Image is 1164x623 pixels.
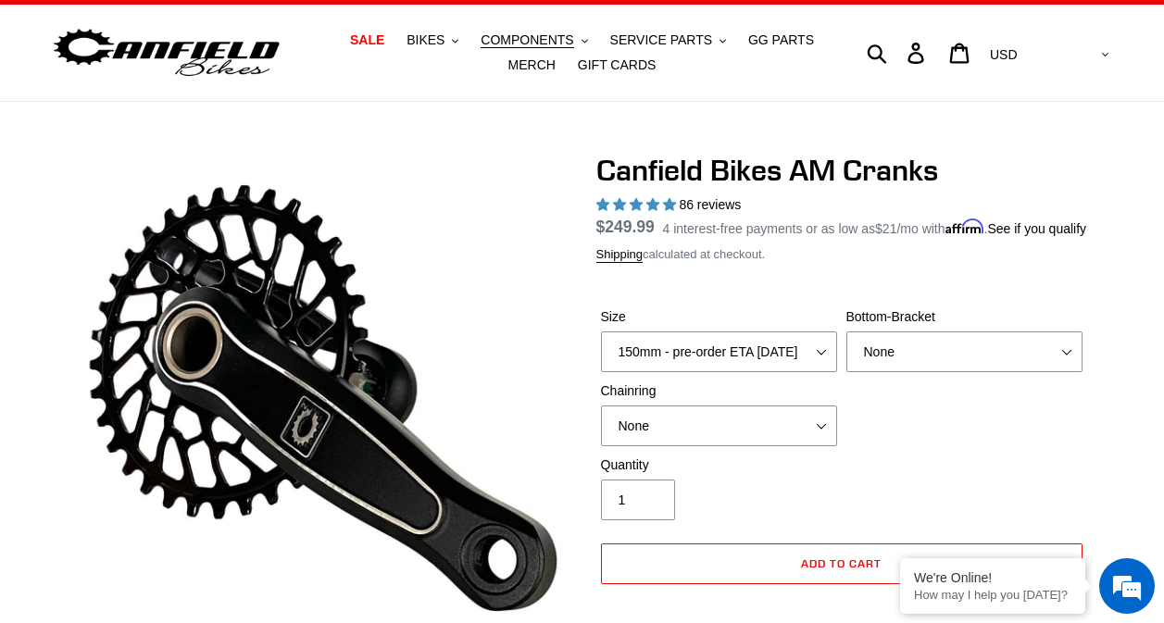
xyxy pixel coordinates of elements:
a: SALE [341,28,394,53]
button: COMPONENTS [471,28,596,53]
label: Quantity [601,455,837,475]
button: BIKES [397,28,468,53]
p: How may I help you today? [914,588,1071,602]
span: Add to cart [801,556,882,570]
span: GG PARTS [748,32,814,48]
label: Size [601,307,837,327]
span: $249.99 [596,218,655,236]
label: Chainring [601,381,837,401]
div: We're Online! [914,570,1071,585]
a: MERCH [499,53,565,78]
a: GIFT CARDS [569,53,666,78]
span: SALE [350,32,384,48]
span: GIFT CARDS [578,57,657,73]
img: Canfield Bikes [51,24,282,82]
button: SERVICE PARTS [601,28,735,53]
label: Bottom-Bracket [846,307,1083,327]
span: COMPONENTS [481,32,573,48]
a: GG PARTS [739,28,823,53]
span: Affirm [945,218,984,234]
div: calculated at checkout. [596,245,1087,264]
span: $21 [875,221,896,236]
span: 4.97 stars [596,197,680,212]
button: Add to cart [601,543,1083,584]
h1: Canfield Bikes AM Cranks [596,153,1087,188]
span: BIKES [407,32,444,48]
a: See if you qualify - Learn more about Affirm Financing (opens in modal) [987,221,1086,236]
span: SERVICE PARTS [610,32,712,48]
span: MERCH [508,57,556,73]
p: 4 interest-free payments or as low as /mo with . [663,215,1087,239]
span: 86 reviews [679,197,741,212]
a: Shipping [596,247,644,263]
